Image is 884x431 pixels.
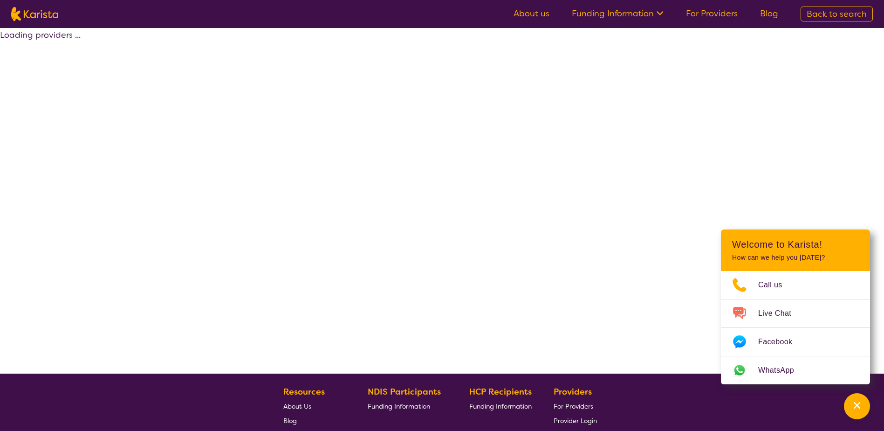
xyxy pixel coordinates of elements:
span: Live Chat [758,306,802,320]
button: Channel Menu [844,393,870,419]
span: WhatsApp [758,363,805,377]
b: HCP Recipients [469,386,532,397]
span: Facebook [758,335,803,349]
a: Funding Information [368,399,448,413]
b: Providers [554,386,592,397]
a: Funding Information [572,8,664,19]
b: NDIS Participants [368,386,441,397]
div: Channel Menu [721,229,870,384]
span: Call us [758,278,794,292]
a: Blog [760,8,778,19]
span: Blog [283,417,297,425]
ul: Choose channel [721,271,870,384]
a: For Providers [554,399,597,413]
p: How can we help you [DATE]? [732,254,859,262]
span: About Us [283,402,311,410]
a: About us [514,8,549,19]
span: Funding Information [469,402,532,410]
a: Web link opens in a new tab. [721,356,870,384]
a: Provider Login [554,413,597,428]
a: Funding Information [469,399,532,413]
a: Back to search [801,7,873,21]
a: For Providers [686,8,738,19]
span: Provider Login [554,417,597,425]
b: Resources [283,386,325,397]
span: For Providers [554,402,593,410]
span: Back to search [807,8,867,20]
a: About Us [283,399,346,413]
a: Blog [283,413,346,428]
h2: Welcome to Karista! [732,239,859,250]
span: Funding Information [368,402,430,410]
img: Karista logo [11,7,58,21]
